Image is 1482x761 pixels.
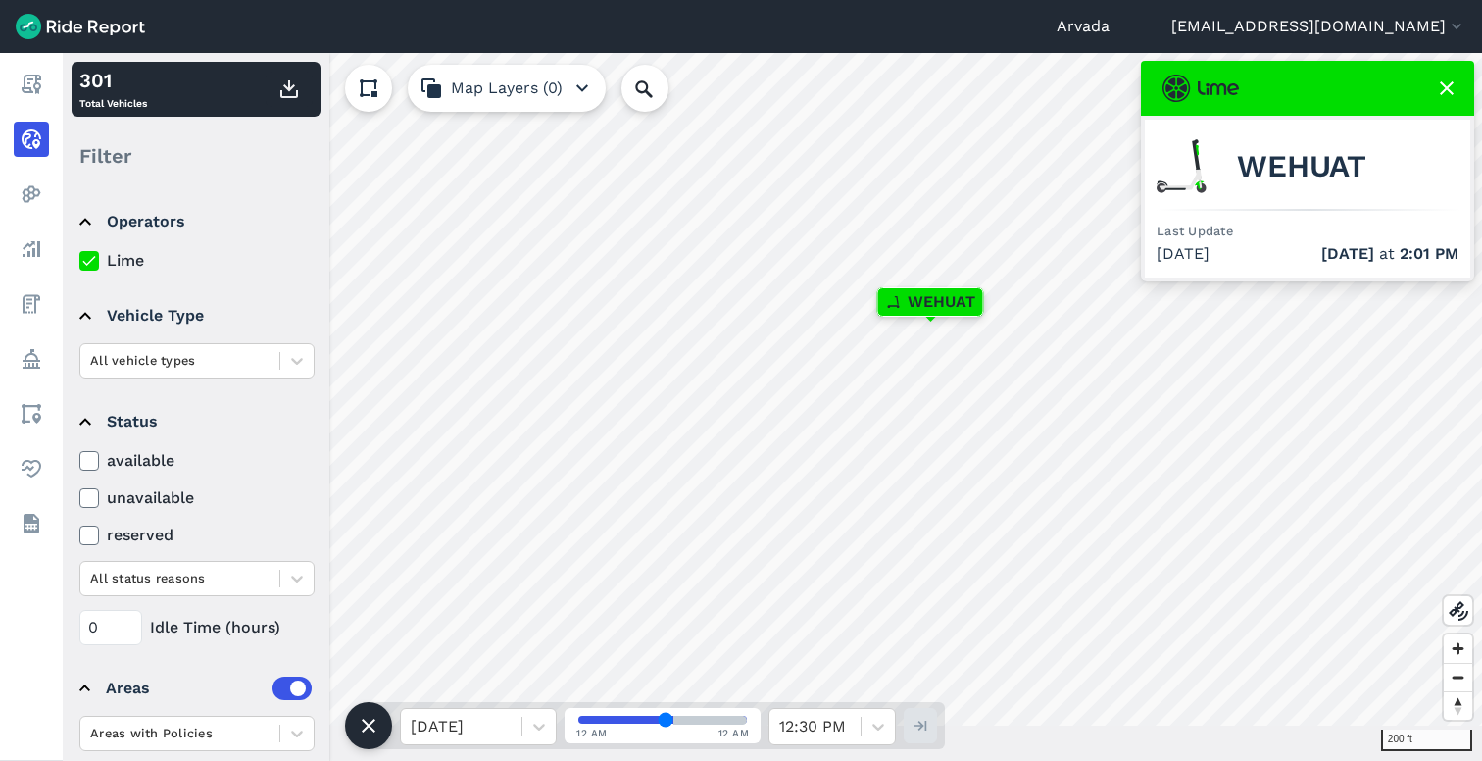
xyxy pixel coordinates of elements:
a: Arvada [1057,15,1110,38]
input: Search Location or Vehicles [621,65,700,112]
span: 12 AM [576,726,608,740]
div: Total Vehicles [79,66,147,113]
div: 200 ft [1381,730,1472,751]
label: available [79,449,315,473]
div: Idle Time (hours) [79,610,315,645]
span: 12 AM [718,726,750,740]
button: Zoom in [1444,634,1472,663]
img: Lime [1162,75,1239,102]
span: [DATE] [1321,244,1374,263]
a: Datasets [14,506,49,541]
div: Filter [72,126,321,186]
img: Ride Report [16,14,145,39]
span: WEHUAT [1237,155,1366,178]
label: unavailable [79,486,315,510]
div: [DATE] [1157,242,1458,266]
a: Areas [14,396,49,431]
a: Policy [14,341,49,377]
img: Lime scooter [1157,139,1210,193]
button: Reset bearing to north [1444,691,1472,720]
div: Areas [106,677,312,700]
summary: Vehicle Type [79,288,312,343]
canvas: Map [63,53,1482,726]
a: Health [14,451,49,486]
summary: Areas [79,661,312,716]
div: 301 [79,66,147,95]
button: Map Layers (0) [408,65,606,112]
label: Lime [79,249,315,273]
a: Report [14,67,49,102]
a: Heatmaps [14,177,49,212]
a: Fees [14,286,49,322]
button: Zoom out [1444,663,1472,691]
span: 2:01 PM [1400,244,1458,263]
button: [EMAIL_ADDRESS][DOMAIN_NAME] [1171,15,1466,38]
label: reserved [79,524,315,547]
span: Last Update [1157,224,1233,238]
summary: Operators [79,194,312,249]
span: at [1321,242,1458,266]
span: WEHUAT [908,290,975,314]
summary: Status [79,394,312,449]
a: Realtime [14,122,49,157]
a: Analyze [14,231,49,267]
